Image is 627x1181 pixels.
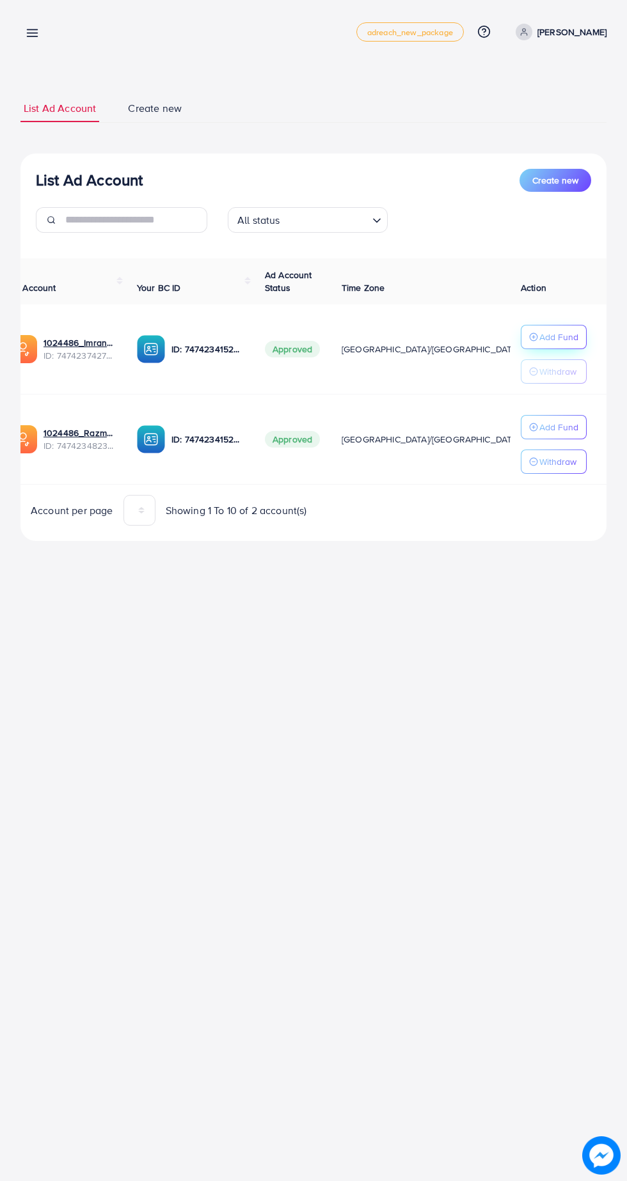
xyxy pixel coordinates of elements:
[539,329,578,345] p: Add Fund
[137,425,165,453] img: ic-ba-acc.ded83a64.svg
[521,450,587,474] button: Withdraw
[284,208,367,230] input: Search for option
[44,439,116,452] span: ID: 7474234823184416769
[128,101,182,116] span: Create new
[9,335,37,363] img: ic-ads-acc.e4c84228.svg
[539,419,578,435] p: Add Fund
[44,426,116,453] div: <span class='underline'>1024486_Razman_1740230915595</span></br>7474234823184416769
[44,426,116,439] a: 1024486_Razman_1740230915595
[9,281,56,294] span: Ad Account
[539,454,576,469] p: Withdraw
[532,174,578,187] span: Create new
[582,1136,621,1175] img: image
[9,425,37,453] img: ic-ads-acc.e4c84228.svg
[137,281,181,294] span: Your BC ID
[24,101,96,116] span: List Ad Account
[342,343,520,356] span: [GEOGRAPHIC_DATA]/[GEOGRAPHIC_DATA]
[166,503,307,518] span: Showing 1 To 10 of 2 account(s)
[521,281,546,294] span: Action
[265,431,320,448] span: Approved
[520,169,591,192] button: Create new
[44,336,116,349] a: 1024486_Imran_1740231528988
[44,336,116,363] div: <span class='underline'>1024486_Imran_1740231528988</span></br>7474237427478233089
[44,349,116,362] span: ID: 7474237427478233089
[265,341,320,357] span: Approved
[31,503,113,518] span: Account per page
[171,341,244,357] p: ID: 7474234152863678481
[539,364,576,379] p: Withdraw
[521,325,587,349] button: Add Fund
[228,207,388,233] div: Search for option
[171,432,244,447] p: ID: 7474234152863678481
[342,281,385,294] span: Time Zone
[511,24,607,40] a: [PERSON_NAME]
[265,269,312,294] span: Ad Account Status
[367,28,453,36] span: adreach_new_package
[537,24,607,40] p: [PERSON_NAME]
[36,171,143,189] h3: List Ad Account
[356,22,464,42] a: adreach_new_package
[521,359,587,384] button: Withdraw
[235,211,283,230] span: All status
[521,415,587,439] button: Add Fund
[137,335,165,363] img: ic-ba-acc.ded83a64.svg
[342,433,520,446] span: [GEOGRAPHIC_DATA]/[GEOGRAPHIC_DATA]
